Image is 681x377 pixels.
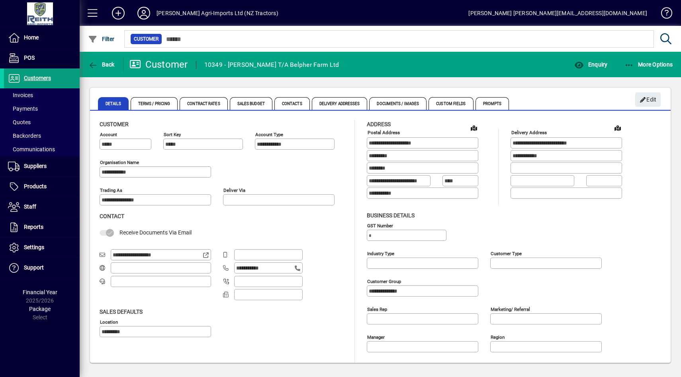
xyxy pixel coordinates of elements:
[24,183,47,189] span: Products
[4,48,80,68] a: POS
[8,92,33,98] span: Invoices
[255,132,283,137] mat-label: Account Type
[622,57,675,72] button: More Options
[468,7,647,20] div: [PERSON_NAME] [PERSON_NAME][EMAIL_ADDRESS][DOMAIN_NAME]
[4,156,80,176] a: Suppliers
[100,160,139,165] mat-label: Organisation name
[491,250,522,256] mat-label: Customer type
[367,250,394,256] mat-label: Industry type
[367,334,385,340] mat-label: Manager
[24,55,35,61] span: POS
[106,6,131,20] button: Add
[24,75,51,81] span: Customers
[230,97,272,110] span: Sales Budget
[8,105,38,112] span: Payments
[635,92,661,107] button: Edit
[131,6,157,20] button: Profile
[24,34,39,41] span: Home
[367,362,380,367] mat-label: Notes
[24,264,44,271] span: Support
[88,61,115,68] span: Back
[131,97,178,110] span: Terms / Pricing
[100,213,124,219] span: Contact
[4,217,80,237] a: Reports
[157,7,278,20] div: [PERSON_NAME] Agri-Imports Ltd (NZ Tractors)
[86,57,117,72] button: Back
[4,115,80,129] a: Quotes
[134,35,159,43] span: Customer
[312,97,368,110] span: Delivery Addresses
[4,102,80,115] a: Payments
[8,119,31,125] span: Quotes
[367,121,391,127] span: Address
[367,223,393,228] mat-label: GST Number
[274,97,310,110] span: Contacts
[8,133,41,139] span: Backorders
[100,188,122,193] mat-label: Trading as
[574,61,607,68] span: Enquiry
[24,224,43,230] span: Reports
[4,197,80,217] a: Staff
[23,289,57,295] span: Financial Year
[4,238,80,258] a: Settings
[29,306,51,312] span: Package
[476,97,509,110] span: Prompts
[119,229,192,236] span: Receive Documents Via Email
[468,121,480,134] a: View on map
[204,59,339,71] div: 10349 - [PERSON_NAME] T/A Belpher Farm Ltd
[100,121,129,127] span: Customer
[367,278,401,284] mat-label: Customer group
[4,129,80,143] a: Backorders
[4,88,80,102] a: Invoices
[611,121,624,134] a: View on map
[24,244,44,250] span: Settings
[429,97,473,110] span: Custom Fields
[100,309,143,315] span: Sales defaults
[180,97,227,110] span: Contract Rates
[24,203,36,210] span: Staff
[4,258,80,278] a: Support
[4,143,80,156] a: Communications
[491,334,505,340] mat-label: Region
[24,163,47,169] span: Suppliers
[100,319,118,324] mat-label: Location
[129,58,188,71] div: Customer
[640,93,657,106] span: Edit
[367,212,415,219] span: Business details
[164,132,181,137] mat-label: Sort key
[98,97,129,110] span: Details
[655,2,671,27] a: Knowledge Base
[491,306,530,312] mat-label: Marketing/ Referral
[4,177,80,197] a: Products
[367,306,387,312] mat-label: Sales rep
[624,61,673,68] span: More Options
[572,57,609,72] button: Enquiry
[4,28,80,48] a: Home
[223,188,245,193] mat-label: Deliver via
[100,132,117,137] mat-label: Account
[369,97,427,110] span: Documents / Images
[86,32,117,46] button: Filter
[80,57,123,72] app-page-header-button: Back
[8,146,55,152] span: Communications
[88,36,115,42] span: Filter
